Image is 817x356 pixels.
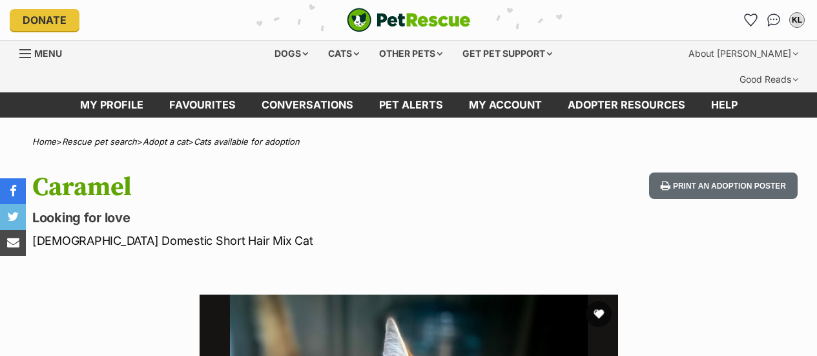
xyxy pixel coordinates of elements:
div: Get pet support [453,41,561,67]
img: logo-cat-932fe2b9b8326f06289b0f2fb663e598f794de774fb13d1741a6617ecf9a85b4.svg [347,8,471,32]
a: conversations [249,92,366,118]
button: My account [787,10,807,30]
div: Cats [319,41,368,67]
a: Help [698,92,750,118]
div: Good Reads [730,67,807,92]
a: My profile [67,92,156,118]
div: About [PERSON_NAME] [679,41,807,67]
a: Rescue pet search [62,136,137,147]
a: Conversations [763,10,784,30]
img: chat-41dd97257d64d25036548639549fe6c8038ab92f7586957e7f3b1b290dea8141.svg [767,14,781,26]
div: Other pets [370,41,451,67]
ul: Account quick links [740,10,807,30]
a: Cats available for adoption [194,136,300,147]
a: Favourites [740,10,761,30]
p: [DEMOGRAPHIC_DATA] Domestic Short Hair Mix Cat [32,232,499,249]
h1: Caramel [32,173,499,202]
a: My account [456,92,555,118]
a: Donate [10,9,79,31]
a: Adopt a cat [143,136,188,147]
button: favourite [586,301,612,327]
a: Favourites [156,92,249,118]
div: KL [791,14,803,26]
a: Pet alerts [366,92,456,118]
a: Adopter resources [555,92,698,118]
div: Dogs [265,41,317,67]
a: PetRescue [347,8,471,32]
a: Home [32,136,56,147]
span: Menu [34,48,62,59]
a: Menu [19,41,71,64]
p: Looking for love [32,209,499,227]
button: Print an adoption poster [649,173,798,199]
